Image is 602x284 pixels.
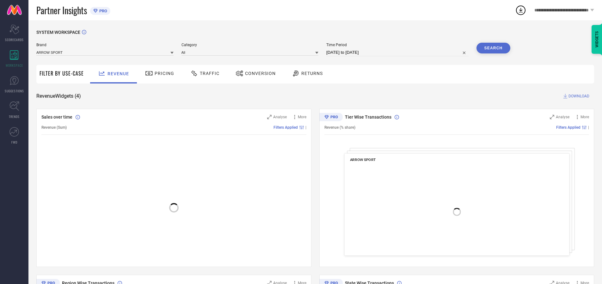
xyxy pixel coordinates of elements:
[107,71,129,76] span: Revenue
[200,71,219,76] span: Traffic
[476,43,511,53] button: Search
[36,30,80,35] span: SYSTEM WORKSPACE
[515,4,526,16] div: Open download list
[41,114,72,120] span: Sales over time
[301,71,323,76] span: Returns
[36,4,87,17] span: Partner Insights
[36,43,174,47] span: Brand
[556,125,580,130] span: Filters Applied
[155,71,174,76] span: Pricing
[588,125,589,130] span: |
[9,114,20,119] span: TRENDS
[40,70,84,77] span: Filter By Use-Case
[550,115,554,119] svg: Zoom
[41,125,67,130] span: Revenue (Sum)
[11,140,17,145] span: FWD
[556,115,569,119] span: Analyse
[345,114,391,120] span: Tier Wise Transactions
[36,93,81,99] span: Revenue Widgets ( 4 )
[5,37,24,42] span: SCORECARDS
[298,115,306,119] span: More
[326,49,469,56] input: Select time period
[5,89,24,93] span: SUGGESTIONS
[98,9,107,13] span: PRO
[580,115,589,119] span: More
[6,63,23,68] span: WORKSPACE
[326,43,469,47] span: Time Period
[273,125,298,130] span: Filters Applied
[245,71,276,76] span: Conversion
[305,125,306,130] span: |
[324,125,355,130] span: Revenue (% share)
[273,115,287,119] span: Analyse
[319,113,343,122] div: Premium
[568,93,589,99] span: DOWNLOAD
[181,43,319,47] span: Category
[267,115,272,119] svg: Zoom
[350,157,376,162] span: ARROW SPORT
